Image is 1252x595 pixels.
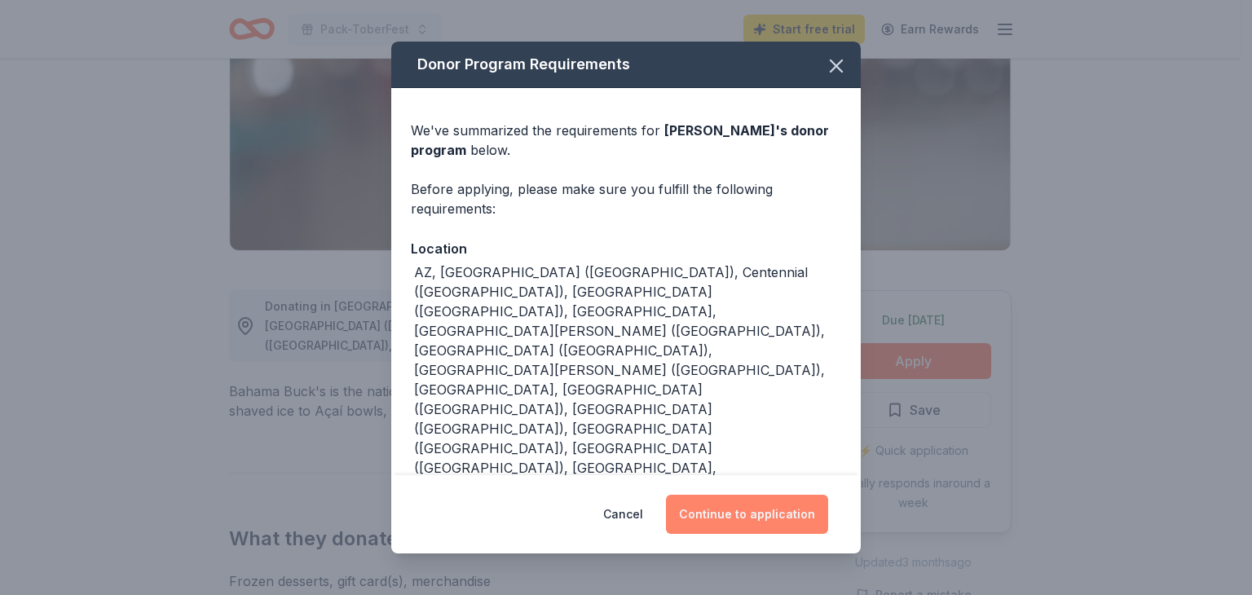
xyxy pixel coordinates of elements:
[666,495,828,534] button: Continue to application
[411,121,841,160] div: We've summarized the requirements for below.
[414,262,841,497] div: AZ, [GEOGRAPHIC_DATA] ([GEOGRAPHIC_DATA]), Centennial ([GEOGRAPHIC_DATA]), [GEOGRAPHIC_DATA] ([GE...
[603,495,643,534] button: Cancel
[391,42,861,88] div: Donor Program Requirements
[411,238,841,259] div: Location
[411,179,841,218] div: Before applying, please make sure you fulfill the following requirements:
